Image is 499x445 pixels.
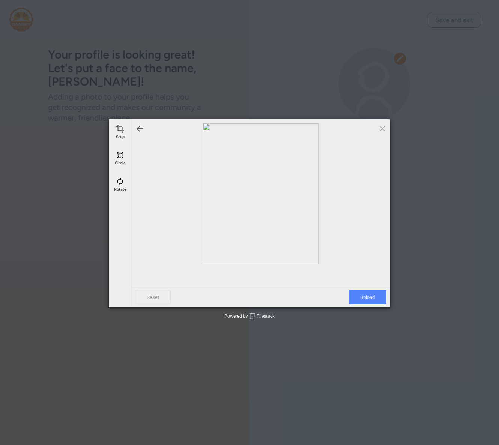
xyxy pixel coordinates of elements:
[135,124,144,133] div: Go back
[111,176,129,195] div: Rotate
[224,313,275,320] div: Powered by Filestack
[111,149,129,168] div: Circle
[111,123,129,142] div: Crop
[378,124,386,133] span: Click here or hit ESC to close picker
